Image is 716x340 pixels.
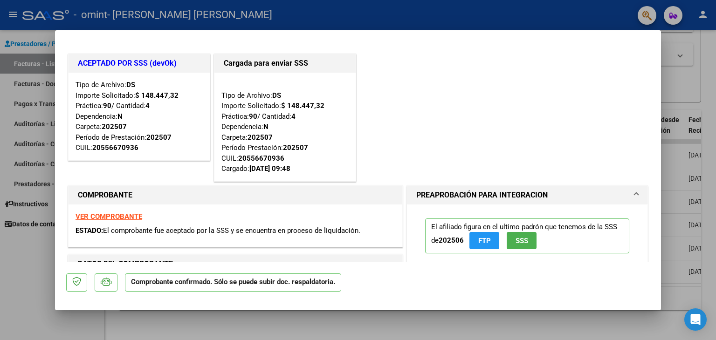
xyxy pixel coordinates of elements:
p: Comprobante confirmado. Sólo se puede subir doc. respaldatoria. [125,273,341,292]
strong: N [263,122,268,131]
strong: N [117,112,123,121]
strong: 90 [103,102,111,110]
strong: DATOS DEL COMPROBANTE [78,259,173,268]
div: Tipo de Archivo: Importe Solicitado: Práctica: / Cantidad: Dependencia: Carpeta: Período Prestaci... [221,80,349,174]
span: El comprobante fue aceptado por la SSS y se encuentra en proceso de liquidación. [103,226,360,235]
h1: ACEPTADO POR SSS (devOk) [78,58,200,69]
p: El afiliado figura en el ultimo padrón que tenemos de la SSS de [425,218,629,253]
strong: DS [126,81,135,89]
strong: 4 [291,112,296,121]
h1: PREAPROBACIÓN PARA INTEGRACION [416,190,548,201]
strong: $ 148.447,32 [281,102,324,110]
strong: COMPROBANTE [78,190,132,199]
a: VER COMPROBANTE [76,212,142,221]
button: SSS [507,232,537,249]
strong: 202507 [102,122,127,131]
button: FTP [469,232,499,249]
strong: [DATE] 09:48 [249,164,290,173]
mat-expansion-panel-header: PREAPROBACIÓN PARA INTEGRACION [407,186,647,204]
strong: 202507 [146,133,172,142]
div: Open Intercom Messenger [684,308,707,331]
strong: 202506 [439,236,464,245]
div: 20556670936 [238,153,284,164]
span: FTP [478,237,491,245]
div: Tipo de Archivo: Importe Solicitado: Práctica: / Cantidad: Dependencia: Carpeta: Período de Prest... [76,80,203,153]
div: 20556670936 [92,143,138,153]
strong: DS [272,91,281,100]
strong: 202507 [283,143,308,152]
span: ESTADO: [76,226,103,235]
h1: Cargada para enviar SSS [224,58,346,69]
strong: 4 [145,102,150,110]
strong: 202507 [248,133,273,142]
span: SSS [516,237,528,245]
strong: 90 [249,112,257,121]
strong: $ 148.447,32 [135,91,179,100]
